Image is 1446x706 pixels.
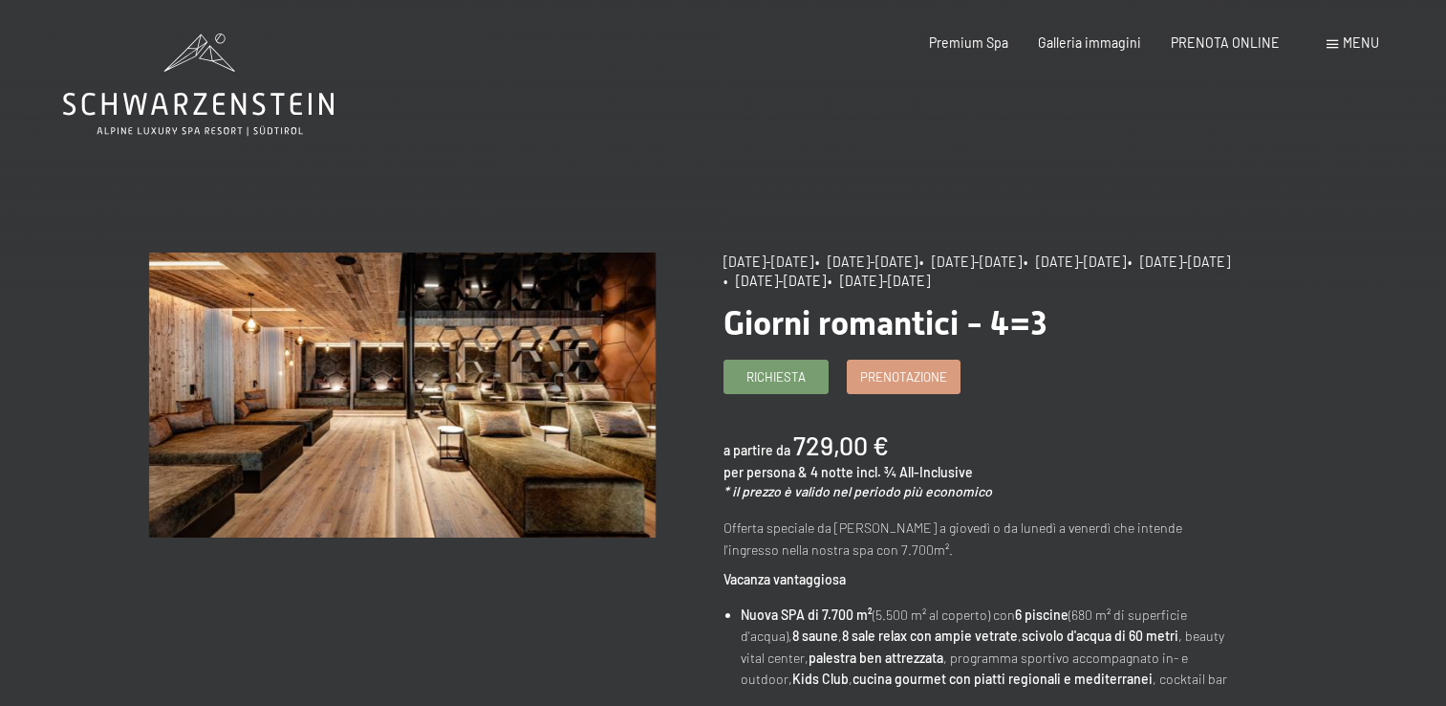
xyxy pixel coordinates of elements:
[810,464,853,480] span: 4 notte
[1038,34,1141,51] a: Galleria immagini
[852,671,1153,687] strong: cucina gourmet con piatti regionali e mediterranei
[149,253,656,538] img: Giorni romantici - 4=3
[724,361,828,392] a: Richiesta
[842,628,1018,644] strong: 8 sale relax con ampie vetrate
[1343,34,1379,51] span: Menu
[741,605,1230,691] li: (5.500 m² al coperto) con (680 m² di superficie d'acqua), , , , beauty vital center, , programma ...
[723,464,808,480] span: per persona &
[929,34,1008,51] a: Premium Spa
[860,368,947,386] span: Prenotazione
[723,571,846,587] strong: Vacanza vantaggiosa
[793,430,889,460] b: 729,00 €
[848,361,960,392] a: Prenotazione
[919,254,1022,270] span: • [DATE]-[DATE]
[723,303,1047,342] span: Giorni romantici - 4=3
[723,442,790,458] span: a partire da
[1024,254,1126,270] span: • [DATE]-[DATE]
[723,273,826,289] span: • [DATE]-[DATE]
[741,607,873,623] strong: Nuova SPA di 7.700 m²
[1015,607,1068,623] strong: 6 piscine
[792,671,849,687] strong: Kids Club
[723,518,1230,561] p: Offerta speciale da [PERSON_NAME] a giovedì o da lunedì a venerdì che intende l'ingresso nella no...
[746,368,806,386] span: Richiesta
[856,464,973,480] span: incl. ¾ All-Inclusive
[723,483,992,499] em: * il prezzo è valido nel periodo più economico
[1128,254,1230,270] span: • [DATE]-[DATE]
[1022,628,1178,644] strong: scivolo d'acqua di 60 metri
[828,273,930,289] span: • [DATE]-[DATE]
[1171,34,1280,51] a: PRENOTA ONLINE
[809,650,943,666] strong: palestra ben attrezzata
[723,254,813,270] span: [DATE]-[DATE]
[815,254,917,270] span: • [DATE]-[DATE]
[792,628,838,644] strong: 8 saune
